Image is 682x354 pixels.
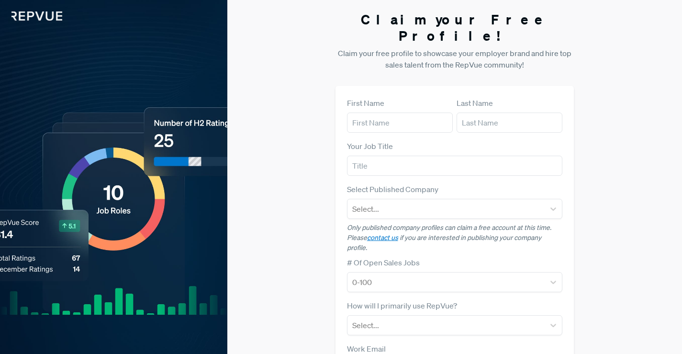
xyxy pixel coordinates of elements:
label: # Of Open Sales Jobs [347,257,420,268]
label: First Name [347,97,384,109]
h3: Claim your Free Profile! [335,11,574,44]
label: Select Published Company [347,183,438,195]
input: Last Name [457,113,562,133]
label: Your Job Title [347,140,393,152]
label: How will I primarily use RepVue? [347,300,457,311]
p: Claim your free profile to showcase your employer brand and hire top sales talent from the RepVue... [335,47,574,70]
input: Title [347,156,563,176]
label: Last Name [457,97,493,109]
input: First Name [347,113,453,133]
a: contact us [367,233,398,242]
p: Only published company profiles can claim a free account at this time. Please if you are interest... [347,223,563,253]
